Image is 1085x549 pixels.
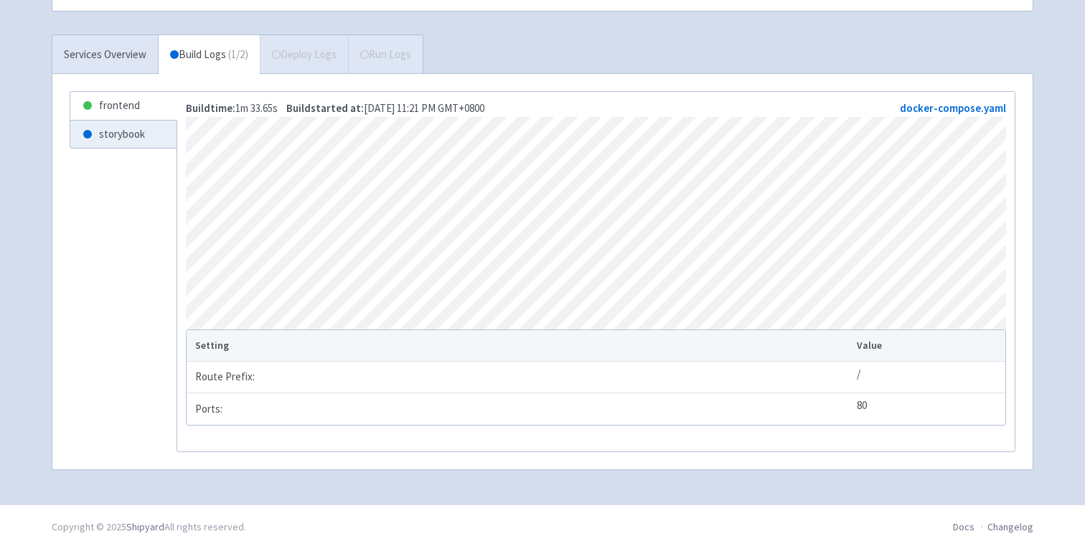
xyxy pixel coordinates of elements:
[953,520,974,533] a: Docs
[187,393,852,425] td: Ports:
[159,35,260,75] a: Build Logs (1/2)
[286,101,364,115] strong: Build started at:
[900,101,1006,115] a: docker-compose.yaml
[228,47,248,63] span: ( 1 / 2 )
[186,101,278,115] span: 1m 33.65s
[187,362,852,393] td: Route Prefix:
[852,362,1005,393] td: /
[286,101,484,115] span: [DATE] 11:21 PM GMT+0800
[187,330,852,362] th: Setting
[126,520,164,533] a: Shipyard
[987,520,1033,533] a: Changelog
[52,35,158,75] a: Services Overview
[186,101,235,115] strong: Build time:
[52,520,246,535] div: Copyright © 2025 All rights reserved.
[852,330,1005,362] th: Value
[70,92,177,120] a: frontend
[852,393,1005,425] td: 80
[70,121,177,149] a: storybook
